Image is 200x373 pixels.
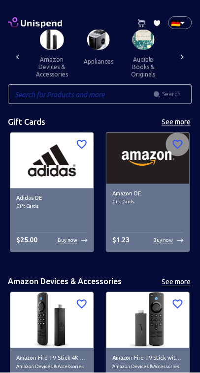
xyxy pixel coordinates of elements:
button: audible books & originals [121,50,166,84]
p: 🇩🇪 [171,17,176,29]
p: Buy now [154,237,173,244]
p: Buy now [58,237,77,244]
span: Gift Cards [112,198,184,206]
button: amazon devices & accessories [28,50,76,84]
img: Appliances [87,30,110,50]
img: Amazon Fire TV Stick 4K Max streaming device, Wi-Fi 6, Alexa Voice Remote (includes TV controls) ... [10,293,94,348]
span: $ 25.00 [16,236,37,244]
button: appliances [76,50,121,74]
button: See more [161,116,192,128]
h5: Amazon Devices & Accessories [8,277,122,287]
input: Search for Products and more [8,84,153,104]
h6: Adidas DE [16,194,88,203]
img: Amazon Devices & Accessories [40,30,64,50]
h5: Gift Cards [8,117,45,127]
img: Amazon DE image [106,133,190,184]
span: Gift Cards [16,203,88,211]
img: Adidas DE image [10,133,94,188]
h6: Amazon Fire TV Stick with Alexa Voice Remote (includes TV controls), free &amp; live TV without c... [112,354,184,363]
h6: Amazon Fire TV Stick 4K Max streaming device, Wi-Fi 6, Alexa Voice Remote (includes TV controls) [16,354,88,363]
span: Search [163,89,181,99]
span: Amazon Devices & Accessories [16,363,88,371]
span: $ 1.23 [112,236,130,244]
h6: Amazon DE [112,190,184,199]
button: See more [161,276,192,289]
div: 🇩🇪 [168,16,192,29]
img: Audible Books & Originals [133,30,155,50]
img: Amazon Fire TV Stick with Alexa Voice Remote (includes TV controls), free &amp; live TV without c... [106,293,190,348]
span: Amazon Devices & Accessories [112,363,184,371]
